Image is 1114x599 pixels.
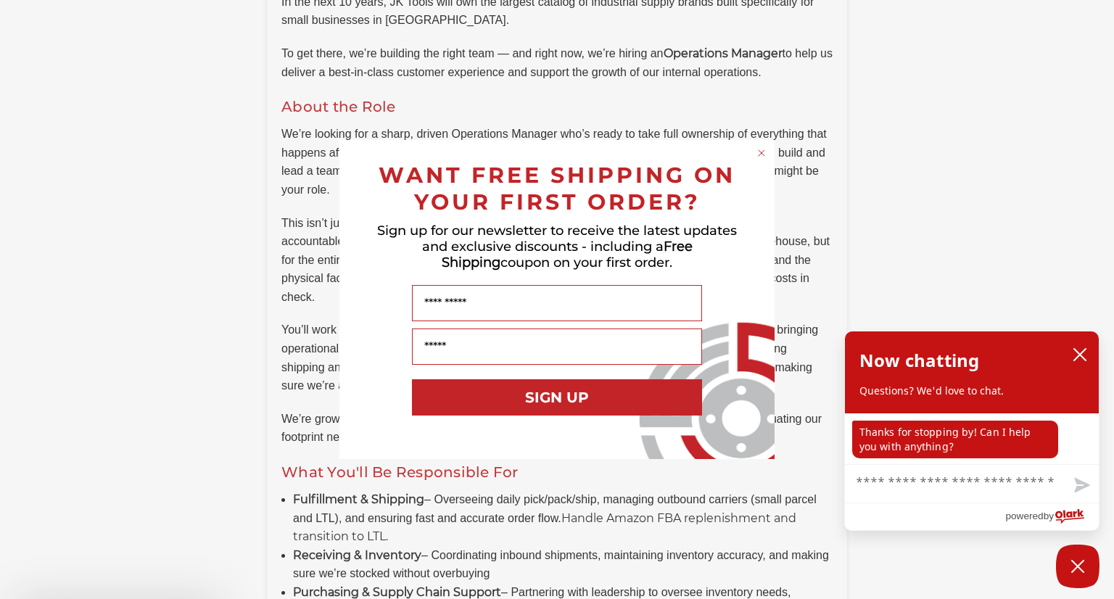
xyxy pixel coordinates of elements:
button: Close Chatbox [1056,545,1099,588]
button: Close dialog [754,146,769,160]
button: Send message [1063,469,1099,503]
div: chat [845,413,1099,464]
span: by [1044,507,1054,525]
button: SIGN UP [412,379,702,416]
p: Thanks for stopping by! Can I help you with anything? [852,421,1058,458]
p: Questions? We'd love to chat. [859,384,1084,398]
span: Sign up for our newsletter to receive the latest updates and exclusive discounts - including a co... [377,223,737,270]
a: Powered by Olark [1005,503,1099,530]
span: Free Shipping [442,239,693,270]
span: WANT FREE SHIPPING ON YOUR FIRST ORDER? [379,162,735,215]
span: powered [1005,507,1043,525]
div: olark chatbox [844,331,1099,531]
h2: Now chatting [859,346,979,375]
button: close chatbox [1068,344,1092,365]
